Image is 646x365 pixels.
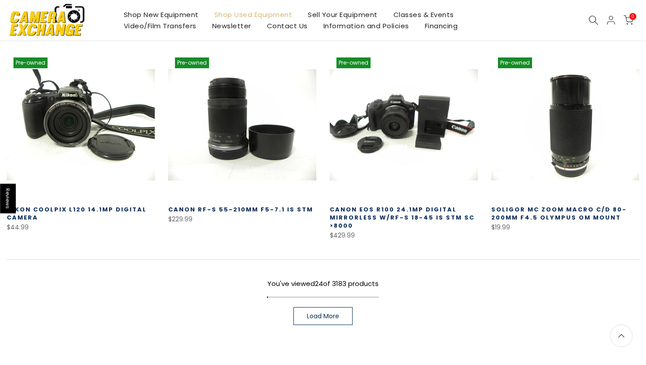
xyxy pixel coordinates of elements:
[330,230,478,241] div: $429.99
[267,279,379,288] span: You've viewed of 3183 products
[417,20,466,31] a: Financing
[307,313,339,319] span: Load More
[624,15,633,25] a: 0
[330,205,475,230] a: Canon EOS R100 24.1mp Digital Mirrorless w/RF-S 18-45 IS STM SC >8000
[259,20,315,31] a: Contact Us
[315,20,417,31] a: Information and Policies
[168,214,316,225] div: $229.99
[385,9,462,20] a: Classes & Events
[168,205,313,214] a: Canon RF-S 55-210mm f5-7.1 IS STM
[7,222,155,233] div: $44.99
[293,307,353,325] a: Load More
[204,20,259,31] a: Newsletter
[206,9,300,20] a: Shop Used Equipment
[610,325,633,347] a: Back to the top
[300,9,386,20] a: Sell Your Equipment
[116,9,206,20] a: Shop New Equipment
[315,279,323,288] span: 24
[491,222,639,233] div: $19.99
[491,205,627,222] a: Soligor MC Zoom Macro C/D 80-200mm f4.5 Olympus OM Mount
[116,20,204,31] a: Video/Film Transfers
[7,205,147,222] a: Nikon Coolpix L120 14.1mp Digital Camera
[629,13,636,20] span: 0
